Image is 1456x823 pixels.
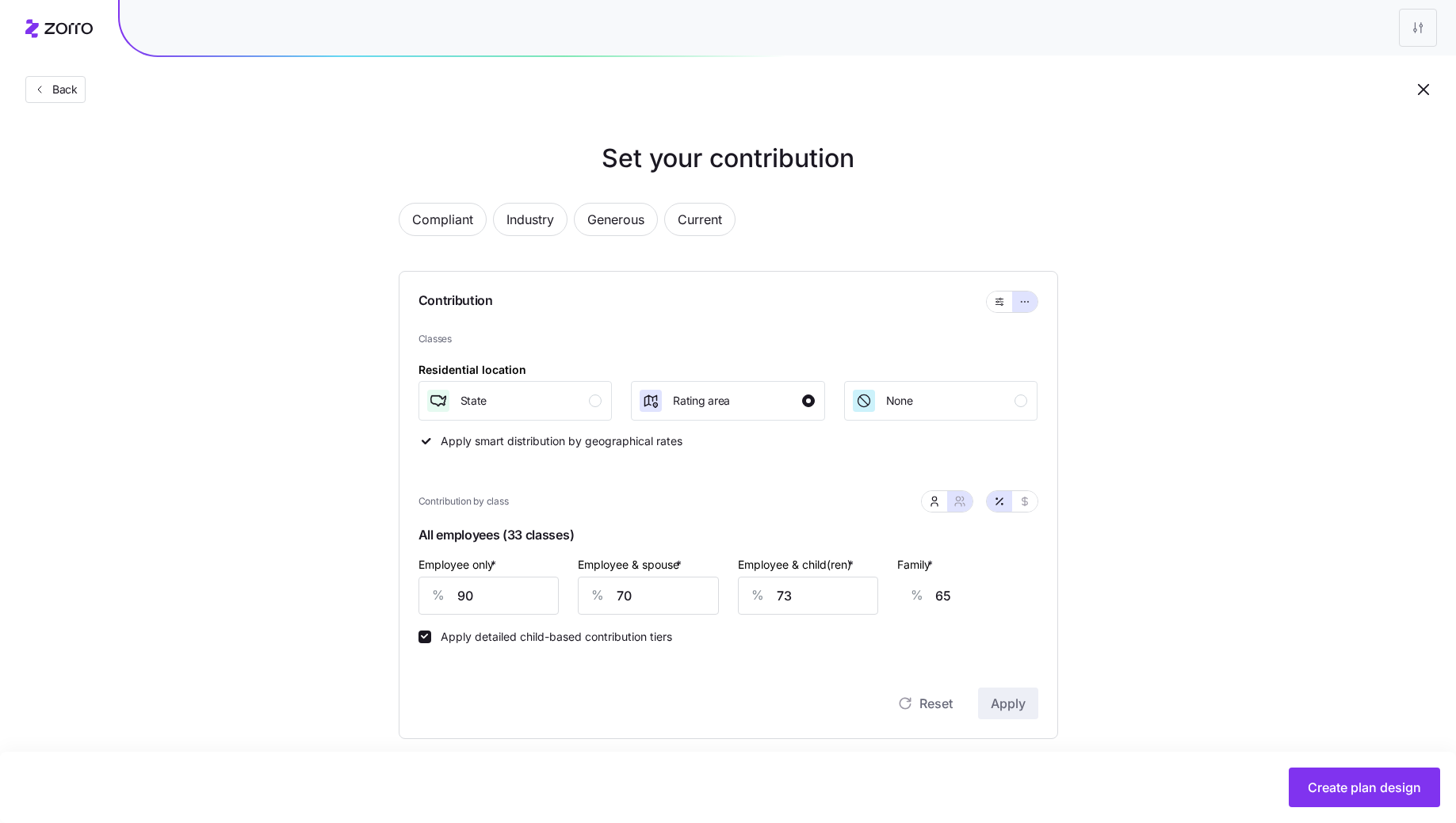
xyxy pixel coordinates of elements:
span: All employees (33 classes) [418,522,1038,554]
button: Create plan design [1289,768,1440,807]
span: Industry [506,204,554,235]
span: Reset [919,694,953,713]
span: Generous [587,204,644,235]
h1: Set your contribution [335,139,1122,177]
label: Apply detailed child-based contribution tiers [431,631,672,643]
span: Back [46,82,78,97]
div: Residential location [418,361,526,379]
div: % [898,577,936,614]
button: Apply [978,688,1038,719]
button: Back [25,76,86,103]
input: - [935,577,1076,615]
span: Apply [991,694,1026,713]
button: Reset [885,688,965,719]
div: % [419,577,457,614]
span: Classes [418,332,1038,347]
button: Industry [493,203,567,236]
span: Create plan design [1308,778,1421,797]
label: Family [897,556,936,573]
div: % [739,577,777,614]
button: Current [664,203,736,236]
label: Employee & child(ren) [738,556,857,573]
span: Contribution [418,291,493,313]
label: Employee only [418,556,499,573]
span: State [460,393,487,409]
span: None [886,393,913,409]
button: Compliant [399,203,487,236]
span: Rating area [673,393,730,409]
span: Contribution by class [418,494,509,509]
button: Generous [574,203,658,236]
span: Current [678,204,722,235]
span: Compliant [412,204,473,235]
label: Employee & spouse [578,556,685,573]
div: % [579,577,617,614]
